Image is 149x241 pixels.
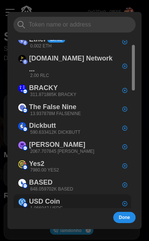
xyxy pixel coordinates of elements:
[29,83,58,94] p: BRACKY
[29,177,53,188] p: BASED
[30,167,59,174] p: 7980.00 YES2
[18,160,26,168] img: Yes2 (on Base)
[50,37,63,43] span: Native
[29,53,118,75] p: [DOMAIN_NAME] Network ...
[30,205,63,211] p: 1.066042 USDC
[30,130,80,136] p: 590.633412K DICKBUTT
[18,123,26,130] img: Dickbutt (on Base)
[18,198,26,206] img: USD Coin (on Base)
[18,141,26,149] img: Degen (on Base)
[29,139,85,150] p: [PERSON_NAME]
[30,92,76,98] p: 311.871885K BRACKY
[29,102,76,112] p: The False Nine
[30,43,51,49] p: 0.002 ETH
[113,212,136,223] button: Done
[18,179,26,187] img: BASED (on Base)
[30,148,94,155] p: 2067.707845 [PERSON_NAME]
[29,196,60,207] p: USD Coin
[13,17,136,33] input: Token name or address
[18,85,26,93] img: BRACKY (on Base)
[30,73,49,79] p: 2.00 RLC
[29,121,56,132] p: Dickbutt
[18,103,26,111] img: The False Nine (on Base)
[119,212,130,223] span: Done
[30,186,73,192] p: 848.059702K BASED
[29,158,44,169] p: Yes2
[30,111,81,117] p: 13.937878M FALSENINE
[18,55,26,63] img: iEx.ec Network Token (on Ethereum)
[18,36,26,44] img: Ether (on Ethereum)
